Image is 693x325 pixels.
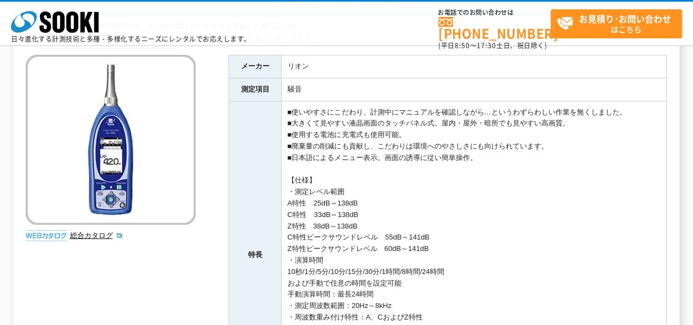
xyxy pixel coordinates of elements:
span: お電話でのお問い合わせは [438,9,551,16]
a: [PHONE_NUMBER] [438,17,551,39]
th: メーカー [229,55,282,78]
td: 騒音 [282,78,667,101]
a: お見積り･お問い合わせはこちら [551,9,682,38]
a: 総合カタログ [70,231,123,240]
td: リオン [282,55,667,78]
img: 普通騒音計 NL-42AEX [26,55,196,225]
span: はこちら [557,10,681,37]
span: 17:30 [477,41,496,50]
span: 8:50 [455,41,470,50]
strong: お見積り･お問い合わせ [579,12,671,25]
p: 日々進化する計測技術と多種・多様化するニーズにレンタルでお応えします。 [11,36,251,42]
img: webカタログ [26,230,67,241]
span: (平日 ～ 土日、祝日除く) [438,41,547,50]
th: 測定項目 [229,78,282,101]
